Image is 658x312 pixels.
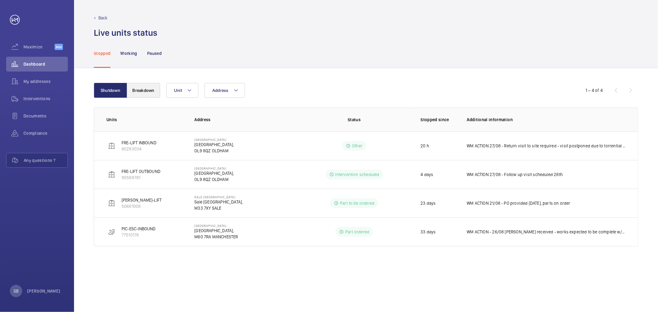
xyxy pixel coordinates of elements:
p: 4 days [420,171,433,178]
p: 80293034 [122,146,156,152]
button: Unit [166,83,198,98]
p: FRE-LIFT INBOUND [122,140,156,146]
h1: Live units status [94,27,157,39]
p: OL9 8QZ OLDHAM [194,176,234,183]
p: Stopped since [420,117,457,123]
p: Paused [147,50,162,56]
p: 23 days [420,200,436,206]
img: elevator.svg [108,142,115,150]
p: 33 days [420,229,436,235]
button: Shutdown [94,83,127,98]
span: Any questions ? [24,157,68,163]
p: M60 7RA MANCHESTER [194,234,238,240]
p: PIC-ESC-INBOUND [122,226,156,232]
span: Maximize [23,44,55,50]
p: 20 h [420,143,429,149]
p: Part ordered [345,229,369,235]
p: 77510178 [122,232,156,238]
p: OL9 8QZ OLDHAM [194,148,234,154]
p: [GEOGRAPHIC_DATA], [194,142,234,148]
p: [GEOGRAPHIC_DATA] [194,224,238,228]
p: [GEOGRAPHIC_DATA] [194,166,234,170]
div: 1 – 4 of 4 [586,87,603,93]
p: Stopped [94,50,110,56]
p: Working [120,50,137,56]
p: FRE-LIFT OUTBOUND [122,168,160,174]
p: WM ACTION - 26/08 [PERSON_NAME] received - works expected to be complete w/c 01/09 [467,229,626,235]
span: Beta [55,44,63,50]
span: Dashboard [23,61,68,67]
p: Status [302,117,407,123]
p: Part to be ordered [340,200,375,206]
p: Other [352,143,362,149]
span: Interventions [23,96,68,102]
button: Breakdown [127,83,160,98]
p: 50691008 [122,203,162,209]
p: [GEOGRAPHIC_DATA] [194,138,234,142]
button: Address [205,83,245,98]
p: Sale [GEOGRAPHIC_DATA], [194,199,243,205]
span: Unit [174,88,182,93]
p: WM ACTION 21/08 - PO provided [DATE], parts on order [467,200,570,206]
p: [PERSON_NAME]-LIFT [122,197,162,203]
img: elevator.svg [108,199,115,207]
p: [GEOGRAPHIC_DATA], [194,170,234,176]
img: escalator.svg [108,228,115,236]
p: [GEOGRAPHIC_DATA], [194,228,238,234]
p: Address [194,117,298,123]
p: WM ACTION 27/08 - Follow up visit scheduled 28th [467,171,563,178]
p: WM ACTION 27/08 - Return visit to site required - visit postponed due to torrential weather condi... [467,143,626,149]
img: elevator.svg [108,171,115,178]
span: Address [212,88,229,93]
p: Units [106,117,184,123]
p: M33 7XY SALE [194,205,243,211]
p: SB [14,288,19,294]
p: Additional information [467,117,626,123]
p: [PERSON_NAME] [27,288,60,294]
p: Intervention scheduled [335,171,379,178]
p: Back [98,15,108,21]
p: 95598781 [122,174,160,181]
p: Sale [GEOGRAPHIC_DATA] [194,195,243,199]
span: Compliance [23,130,68,136]
span: Documents [23,113,68,119]
span: My addresses [23,78,68,84]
